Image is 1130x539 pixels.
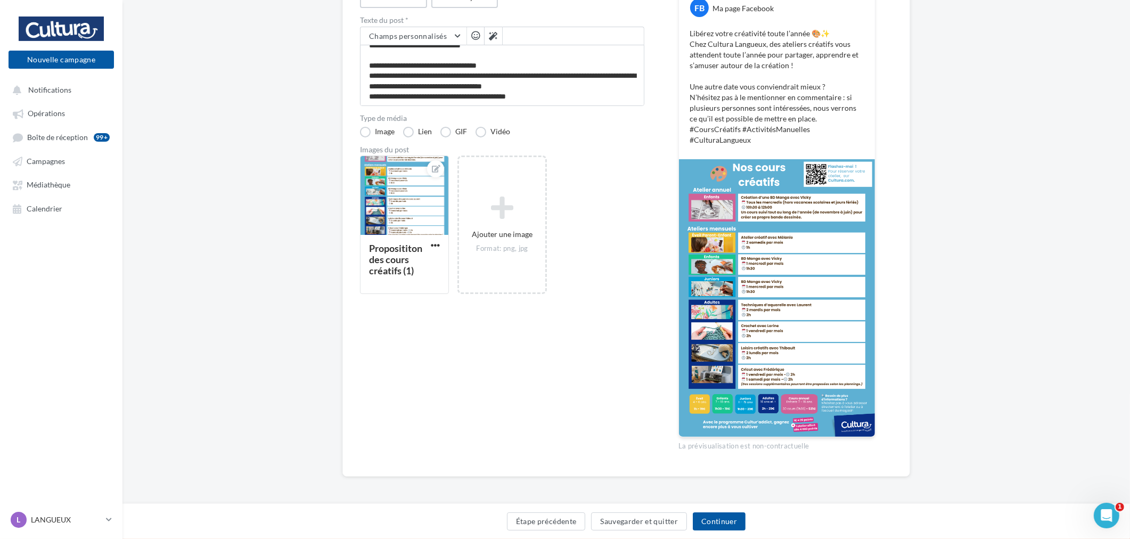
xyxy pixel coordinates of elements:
iframe: Intercom live chat [1094,503,1119,528]
span: L [17,514,21,525]
div: Proposititon des cours créatifs (1) [369,242,422,276]
span: Notifications [28,85,71,94]
span: Calendrier [27,204,62,213]
span: Campagnes [27,157,65,166]
span: Champs personnalisés [369,31,447,40]
label: Image [360,127,395,137]
span: 1 [1116,503,1124,511]
button: Champs personnalisés [361,27,466,45]
button: Notifications [6,80,112,99]
label: GIF [440,127,467,137]
div: Ma page Facebook [713,3,774,14]
span: Médiathèque [27,181,70,190]
label: Lien [403,127,432,137]
a: Médiathèque [6,175,116,194]
a: L LANGUEUX [9,510,114,530]
button: Sauvegarder et quitter [591,512,687,530]
button: Nouvelle campagne [9,51,114,69]
label: Texte du post * [360,17,644,24]
div: Images du post [360,146,644,153]
label: Type de média [360,115,644,122]
div: La prévisualisation est non-contractuelle [678,437,875,451]
span: Opérations [28,109,65,118]
button: Continuer [693,512,746,530]
a: Campagnes [6,151,116,170]
p: LANGUEUX [31,514,102,525]
a: Calendrier [6,199,116,218]
button: Étape précédente [507,512,586,530]
label: Vidéo [476,127,510,137]
p: Libérez votre créativité toute l’année 🎨✨ Chez Cultura Langueux, des ateliers créatifs vous atten... [690,28,864,145]
span: Boîte de réception [27,133,88,142]
a: Boîte de réception99+ [6,127,116,147]
a: Opérations [6,103,116,123]
div: 99+ [94,133,110,142]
